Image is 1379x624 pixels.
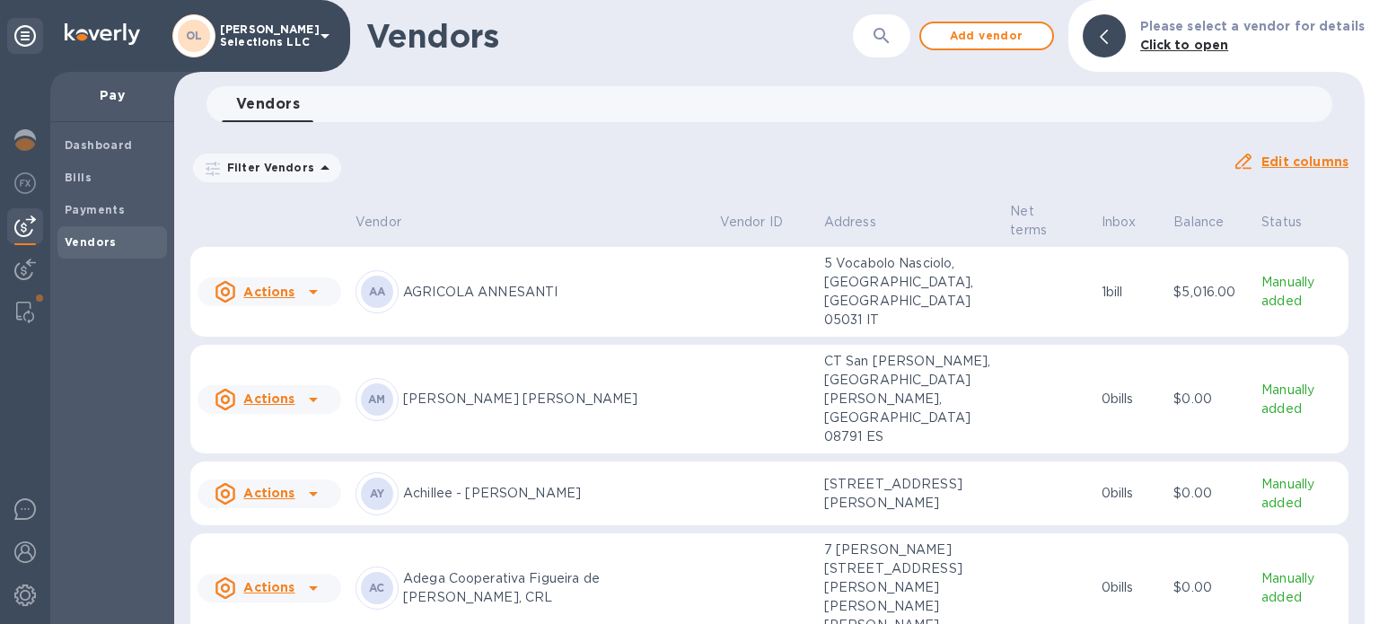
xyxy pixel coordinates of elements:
[824,254,997,330] p: 5 Vocabolo Nasciolo, [GEOGRAPHIC_DATA], [GEOGRAPHIC_DATA] 05031 IT
[1102,283,1160,302] p: 1 bill
[220,23,310,48] p: [PERSON_NAME] Selections LLC
[403,283,706,302] p: AGRICOLA ANNESANTI
[1102,484,1160,503] p: 0 bills
[403,484,706,503] p: Achillee - [PERSON_NAME]
[1173,484,1247,503] p: $0.00
[1102,213,1137,232] p: Inbox
[65,171,92,184] b: Bills
[1261,273,1341,311] p: Manually added
[236,92,300,117] span: Vendors
[403,569,706,607] p: Adega Cooperativa Figueira de [PERSON_NAME], CRL
[65,86,160,104] p: Pay
[220,160,314,175] p: Filter Vendors
[7,18,43,54] div: Unpin categories
[824,213,900,232] span: Address
[243,580,294,594] u: Actions
[935,25,1038,47] span: Add vendor
[1261,569,1341,607] p: Manually added
[243,285,294,299] u: Actions
[919,22,1054,50] button: Add vendor
[720,213,806,232] span: Vendor ID
[369,581,385,594] b: AC
[720,213,783,232] p: Vendor ID
[369,285,386,298] b: AA
[356,213,401,232] p: Vendor
[1173,213,1224,232] p: Balance
[1173,213,1247,232] span: Balance
[65,23,140,45] img: Logo
[1261,213,1302,232] p: Status
[14,172,36,194] img: Foreign exchange
[366,17,853,55] h1: Vendors
[243,486,294,500] u: Actions
[824,352,997,446] p: CT San [PERSON_NAME], [GEOGRAPHIC_DATA][PERSON_NAME], [GEOGRAPHIC_DATA] 08791 ES
[1261,154,1348,169] u: Edit columns
[1173,578,1247,597] p: $0.00
[403,390,706,409] p: [PERSON_NAME] [PERSON_NAME]
[1261,475,1341,513] p: Manually added
[1261,381,1341,418] p: Manually added
[65,203,125,216] b: Payments
[1010,202,1086,240] span: Net terms
[824,475,997,513] p: [STREET_ADDRESS][PERSON_NAME]
[1102,390,1160,409] p: 0 bills
[243,391,294,406] u: Actions
[186,29,203,42] b: OL
[1102,213,1160,232] span: Inbox
[65,138,133,152] b: Dashboard
[1010,202,1063,240] p: Net terms
[1173,390,1247,409] p: $0.00
[824,213,876,232] p: Address
[1173,283,1247,302] p: $5,016.00
[1140,19,1365,33] b: Please select a vendor for details
[1102,578,1160,597] p: 0 bills
[65,235,117,249] b: Vendors
[368,392,386,406] b: AM
[370,487,385,500] b: AY
[356,213,425,232] span: Vendor
[1140,38,1229,52] b: Click to open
